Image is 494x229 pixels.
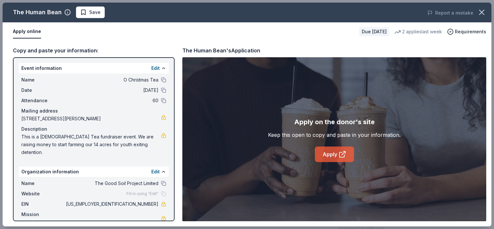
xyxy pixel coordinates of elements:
a: Apply [315,147,354,162]
span: Date [21,86,65,94]
span: [US_EMPLOYER_IDENTIFICATION_NUMBER] [65,200,158,208]
span: Name [21,180,65,187]
button: Edit [151,168,160,176]
span: Name [21,76,65,84]
span: Website [21,190,65,198]
button: Requirements [447,28,486,36]
span: Fill in using "Edit" [126,191,158,196]
div: The Human Bean [13,7,62,17]
span: Attendance [21,97,65,104]
div: Copy and paste your information: [13,46,175,55]
span: Mission statement [21,211,65,226]
button: Edit [151,64,160,72]
div: Due [DATE] [359,27,389,36]
div: Mailing address [21,107,166,115]
button: Apply online [13,25,41,38]
span: Save [89,8,101,16]
div: Organization information [19,167,169,177]
span: O Christmas Tea [65,76,158,84]
span: 60 [65,97,158,104]
div: 2 applies last week [394,28,442,36]
span: The Good Soil Project Limited [65,180,158,187]
div: The Human Bean's Application [182,46,260,55]
span: [STREET_ADDRESS][PERSON_NAME] [21,115,161,123]
div: Event information [19,63,169,73]
span: [DATE] [65,86,158,94]
button: Save [76,6,105,18]
span: This is a [DEMOGRAPHIC_DATA] Tea fundraiser event. We are raising money to start farming our 14 a... [21,133,161,156]
div: Keep this open to copy and paste in your information. [268,131,401,139]
button: Report a mistake [427,9,473,17]
span: Requirements [455,28,486,36]
div: Description [21,125,166,133]
span: EIN [21,200,65,208]
div: Apply on the donor's site [294,117,375,127]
